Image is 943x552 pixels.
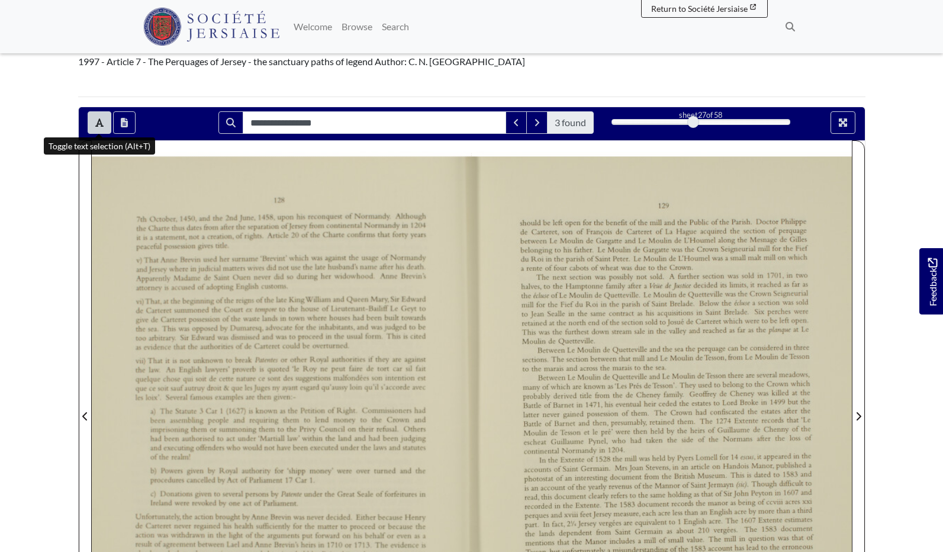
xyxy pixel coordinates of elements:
div: Toggle text selection (Alt+T) [44,137,155,155]
button: Toggle text selection (Alt+T) [88,111,111,134]
button: Search [218,111,243,134]
img: Société Jersiaise [143,8,280,46]
span: Return to Société Jersiaise [651,4,748,14]
button: Next Match [526,111,548,134]
span: Feedback [925,258,939,306]
button: Open transcription window [113,111,136,134]
div: 1997 - Article 7 - The Perquages of Jersey - the sanctuary paths of legend Author: C. N. [GEOGRAP... [78,54,865,69]
span: 3 found [547,111,594,134]
a: Welcome [289,15,337,38]
a: Would you like to provide feedback? [919,248,943,314]
div: sheet of 58 [611,110,790,121]
input: Search for [243,111,506,134]
a: Browse [337,15,377,38]
button: Previous Match [506,111,527,134]
a: Société Jersiaise logo [143,5,280,49]
a: Search [377,15,414,38]
span: 27 [698,110,706,120]
button: Full screen mode [831,111,855,134]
